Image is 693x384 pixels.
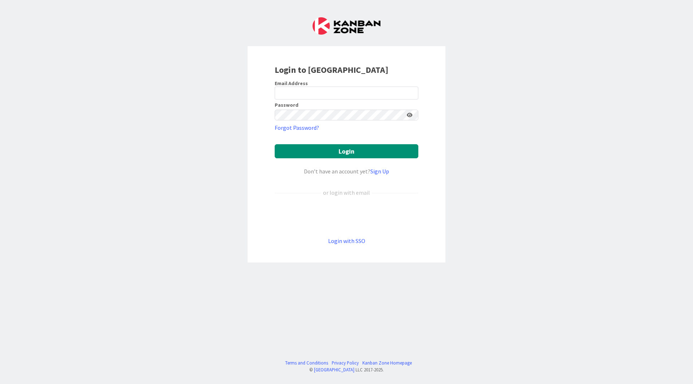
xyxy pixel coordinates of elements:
[332,359,359,366] a: Privacy Policy
[271,209,422,225] iframe: Sign in with Google Button
[313,17,380,35] img: Kanban Zone
[282,366,412,373] div: © LLC 2017- 2025 .
[275,144,418,158] button: Login
[321,188,372,197] div: or login with email
[275,80,308,87] label: Email Address
[314,367,354,372] a: [GEOGRAPHIC_DATA]
[328,237,365,244] a: Login with SSO
[275,102,298,107] label: Password
[275,167,418,176] div: Don’t have an account yet?
[362,359,412,366] a: Kanban Zone Homepage
[370,168,389,175] a: Sign Up
[275,64,388,75] b: Login to [GEOGRAPHIC_DATA]
[275,123,319,132] a: Forgot Password?
[285,359,328,366] a: Terms and Conditions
